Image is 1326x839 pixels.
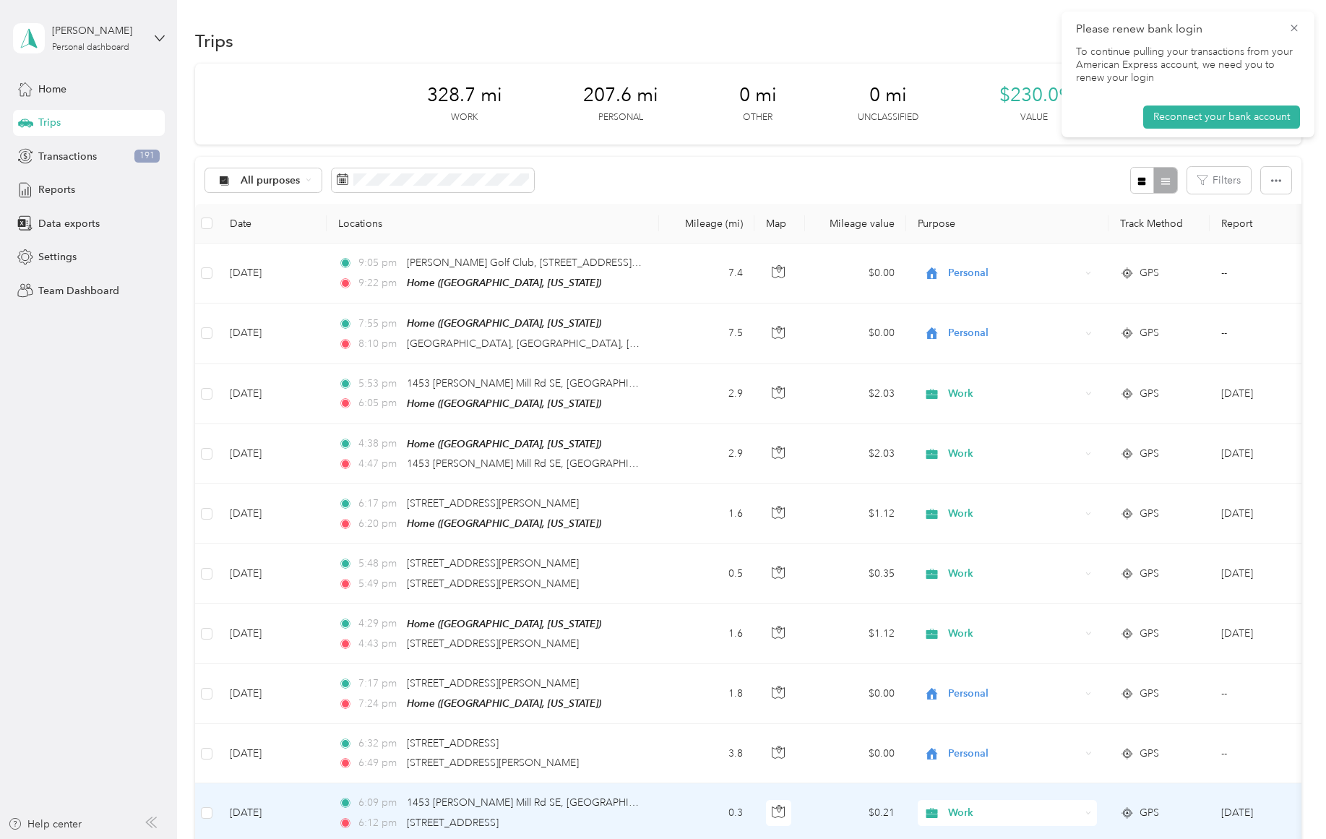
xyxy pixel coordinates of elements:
span: Home ([GEOGRAPHIC_DATA], [US_STATE]) [407,397,601,409]
span: GPS [1140,506,1159,522]
span: GPS [1140,265,1159,281]
span: GPS [1140,446,1159,462]
span: Work [948,386,1080,402]
span: Home ([GEOGRAPHIC_DATA], [US_STATE]) [407,618,601,629]
span: 8:10 pm [358,336,400,352]
span: All purposes [241,176,301,186]
td: [DATE] [218,424,327,484]
span: Reports [38,182,75,197]
span: [STREET_ADDRESS] [407,737,499,749]
span: Trips [38,115,61,130]
span: 191 [134,150,160,163]
span: GPS [1140,686,1159,702]
td: [DATE] [218,364,327,424]
span: Work [948,446,1080,462]
span: 7:17 pm [358,676,400,692]
button: Help center [8,817,82,832]
span: 328.7 mi [427,84,502,107]
span: 7:55 pm [358,316,400,332]
span: Work [948,566,1080,582]
span: Home ([GEOGRAPHIC_DATA], [US_STATE]) [407,317,601,329]
span: Team Dashboard [38,283,119,298]
th: Map [754,204,805,244]
span: GPS [1140,566,1159,582]
span: 0 mi [739,84,777,107]
p: Please renew bank login [1076,20,1278,38]
span: GPS [1140,805,1159,821]
button: Reconnect your bank account [1143,106,1300,129]
span: 6:05 pm [358,395,400,411]
span: [GEOGRAPHIC_DATA], [GEOGRAPHIC_DATA], [GEOGRAPHIC_DATA], [GEOGRAPHIC_DATA] [407,337,840,350]
td: $0.00 [805,664,906,724]
span: [STREET_ADDRESS][PERSON_NAME] [407,497,579,509]
span: 207.6 mi [583,84,658,107]
th: Mileage (mi) [659,204,754,244]
span: Work [948,626,1080,642]
td: $1.12 [805,604,906,664]
th: Purpose [906,204,1108,244]
button: Filters [1187,167,1251,194]
span: $230.09 [999,84,1069,107]
span: Personal [948,746,1080,762]
iframe: Everlance-gr Chat Button Frame [1245,758,1326,839]
div: [PERSON_NAME] [52,23,142,38]
p: Value [1020,111,1048,124]
td: 1.6 [659,484,754,544]
span: [STREET_ADDRESS][PERSON_NAME] [407,637,579,650]
p: Work [451,111,478,124]
span: 6:49 pm [358,755,400,771]
span: 5:53 pm [358,376,400,392]
td: 1.8 [659,664,754,724]
span: Data exports [38,216,100,231]
span: GPS [1140,386,1159,402]
td: 1.6 [659,604,754,664]
span: 4:43 pm [358,636,400,652]
th: Date [218,204,327,244]
span: 7:24 pm [358,696,400,712]
span: Home ([GEOGRAPHIC_DATA], [US_STATE]) [407,517,601,529]
span: 9:22 pm [358,275,400,291]
td: [DATE] [218,604,327,664]
td: $1.12 [805,484,906,544]
td: [DATE] [218,484,327,544]
span: Transactions [38,149,97,164]
span: 0 mi [869,84,907,107]
span: Settings [38,249,77,264]
span: 9:05 pm [358,255,400,271]
td: [DATE] [218,544,327,603]
span: [STREET_ADDRESS][PERSON_NAME] [407,677,579,689]
th: Locations [327,204,659,244]
span: Home ([GEOGRAPHIC_DATA], [US_STATE]) [407,697,601,709]
td: 3.8 [659,724,754,783]
span: 6:12 pm [358,815,400,831]
span: Work [948,805,1080,821]
span: [STREET_ADDRESS][PERSON_NAME] [407,757,579,769]
td: $2.03 [805,424,906,484]
td: [DATE] [218,664,327,724]
p: Personal [598,111,643,124]
td: $0.00 [805,304,906,363]
span: 6:17 pm [358,496,400,512]
td: 7.5 [659,304,754,363]
span: 1453 [PERSON_NAME] Mill Rd SE, [GEOGRAPHIC_DATA], [GEOGRAPHIC_DATA] [407,377,780,390]
span: Home ([GEOGRAPHIC_DATA], [US_STATE]) [407,438,601,449]
span: GPS [1140,626,1159,642]
h1: Trips [195,33,233,48]
td: 0.5 [659,544,754,603]
p: Other [743,111,772,124]
span: Personal [948,686,1080,702]
span: Home [38,82,66,97]
span: 6:20 pm [358,516,400,532]
span: [STREET_ADDRESS][PERSON_NAME] [407,557,579,569]
span: [STREET_ADDRESS] [407,817,499,829]
span: 6:32 pm [358,736,400,752]
span: 1453 [PERSON_NAME] Mill Rd SE, [GEOGRAPHIC_DATA], [GEOGRAPHIC_DATA] [407,457,780,470]
td: $0.35 [805,544,906,603]
td: 7.4 [659,244,754,304]
span: GPS [1140,325,1159,341]
span: 4:29 pm [358,616,400,632]
span: Work [948,506,1080,522]
td: 2.9 [659,424,754,484]
span: 1453 [PERSON_NAME] Mill Rd SE, [GEOGRAPHIC_DATA], [GEOGRAPHIC_DATA] [407,796,780,809]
